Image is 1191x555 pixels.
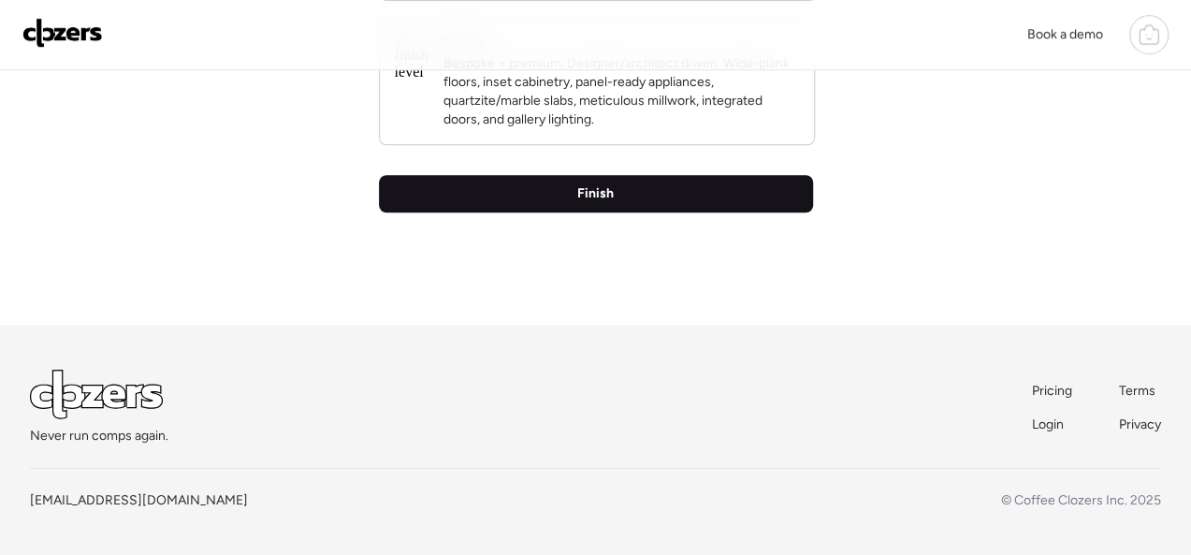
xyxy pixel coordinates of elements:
img: Logo [22,18,103,48]
a: [EMAIL_ADDRESS][DOMAIN_NAME] [30,492,248,508]
a: Pricing [1032,382,1074,401]
a: Privacy [1119,416,1161,434]
p: Bespoke + premium. Designer/architect driven. Wide-plank floors, inset cabinetry, panel-ready app... [443,54,799,129]
img: Logo Light [30,370,163,419]
span: © Coffee Clozers Inc. 2025 [1001,492,1161,508]
span: Finish [577,184,614,203]
span: Login [1032,416,1064,432]
span: Book a demo [1027,26,1103,42]
span: Never run comps again. [30,427,168,445]
span: Pricing [1032,383,1072,399]
a: Terms [1119,382,1161,401]
span: Privacy [1119,416,1161,432]
a: Login [1032,416,1074,434]
span: Terms [1119,383,1155,399]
